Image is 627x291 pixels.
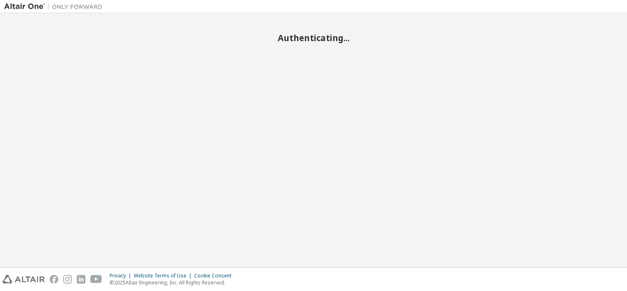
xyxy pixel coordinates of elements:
[50,275,58,284] img: facebook.svg
[194,273,236,279] div: Cookie Consent
[110,279,236,286] p: © 2025 Altair Engineering, Inc. All Rights Reserved.
[4,2,107,11] img: Altair One
[4,32,623,43] h2: Authenticating...
[2,275,45,284] img: altair_logo.svg
[110,273,134,279] div: Privacy
[134,273,194,279] div: Website Terms of Use
[77,275,85,284] img: linkedin.svg
[63,275,72,284] img: instagram.svg
[90,275,102,284] img: youtube.svg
